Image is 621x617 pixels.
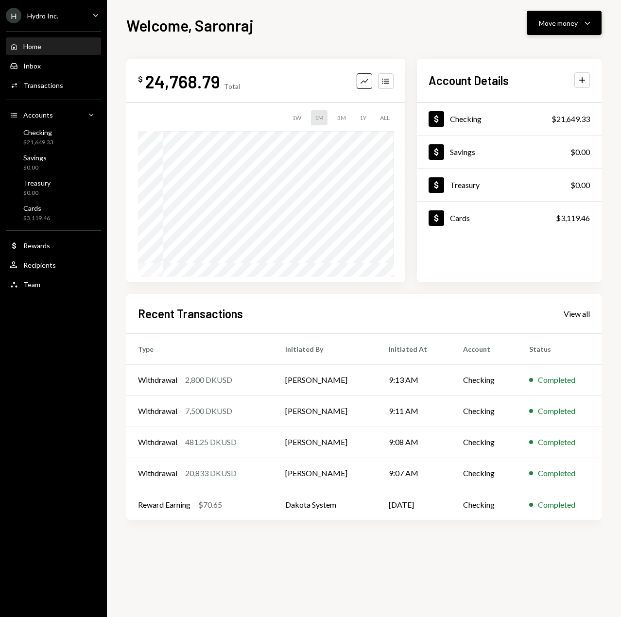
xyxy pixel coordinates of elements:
[556,212,590,224] div: $3,119.46
[23,189,51,197] div: $0.00
[538,405,575,417] div: Completed
[539,18,578,28] div: Move money
[429,72,509,88] h2: Account Details
[185,405,232,417] div: 7,500 DKUSD
[23,154,47,162] div: Savings
[564,308,590,319] a: View all
[6,176,101,199] a: Treasury$0.00
[23,179,51,187] div: Treasury
[450,147,475,156] div: Savings
[6,275,101,293] a: Team
[138,499,190,511] div: Reward Earning
[538,467,575,479] div: Completed
[288,110,305,125] div: 1W
[274,489,377,520] td: Dakota System
[376,110,394,125] div: ALL
[6,237,101,254] a: Rewards
[356,110,370,125] div: 1Y
[333,110,350,125] div: 3M
[6,151,101,174] a: Savings$0.00
[451,427,517,458] td: Checking
[23,261,56,269] div: Recipients
[377,333,451,364] th: Initiated At
[126,333,274,364] th: Type
[23,138,53,147] div: $21,649.33
[417,103,602,135] a: Checking$21,649.33
[138,436,177,448] div: Withdrawal
[377,395,451,427] td: 9:11 AM
[185,436,237,448] div: 481.25 DKUSD
[274,364,377,395] td: [PERSON_NAME]
[6,8,21,23] div: H
[450,213,470,223] div: Cards
[538,499,575,511] div: Completed
[23,62,41,70] div: Inbox
[377,458,451,489] td: 9:07 AM
[23,280,40,289] div: Team
[451,489,517,520] td: Checking
[450,114,482,123] div: Checking
[185,467,237,479] div: 20,833 DKUSD
[6,125,101,149] a: Checking$21,649.33
[451,395,517,427] td: Checking
[6,76,101,94] a: Transactions
[138,306,243,322] h2: Recent Transactions
[23,214,50,223] div: $3,119.46
[23,164,47,172] div: $0.00
[377,489,451,520] td: [DATE]
[138,467,177,479] div: Withdrawal
[27,12,58,20] div: Hydro Inc.
[417,202,602,234] a: Cards$3,119.46
[564,309,590,319] div: View all
[23,81,63,89] div: Transactions
[527,11,602,35] button: Move money
[274,427,377,458] td: [PERSON_NAME]
[224,82,240,90] div: Total
[274,333,377,364] th: Initiated By
[451,458,517,489] td: Checking
[538,374,575,386] div: Completed
[552,113,590,125] div: $21,649.33
[451,364,517,395] td: Checking
[451,333,517,364] th: Account
[274,458,377,489] td: [PERSON_NAME]
[417,136,602,168] a: Savings$0.00
[6,57,101,74] a: Inbox
[570,179,590,191] div: $0.00
[377,427,451,458] td: 9:08 AM
[6,106,101,123] a: Accounts
[6,201,101,224] a: Cards$3,119.46
[450,180,480,189] div: Treasury
[6,256,101,274] a: Recipients
[138,405,177,417] div: Withdrawal
[517,333,602,364] th: Status
[138,74,143,84] div: $
[311,110,328,125] div: 1M
[6,37,101,55] a: Home
[23,128,53,137] div: Checking
[23,42,41,51] div: Home
[23,111,53,119] div: Accounts
[538,436,575,448] div: Completed
[23,241,50,250] div: Rewards
[185,374,232,386] div: 2,800 DKUSD
[417,169,602,201] a: Treasury$0.00
[126,16,254,35] h1: Welcome, Saronraj
[23,204,50,212] div: Cards
[138,374,177,386] div: Withdrawal
[377,364,451,395] td: 9:13 AM
[145,70,220,92] div: 24,768.79
[274,395,377,427] td: [PERSON_NAME]
[570,146,590,158] div: $0.00
[198,499,222,511] div: $70.65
